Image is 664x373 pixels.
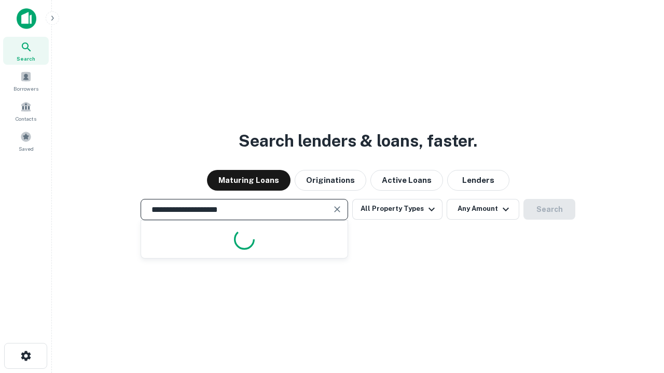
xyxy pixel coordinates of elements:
[17,8,36,29] img: capitalize-icon.png
[16,114,36,123] span: Contacts
[447,170,509,191] button: Lenders
[295,170,366,191] button: Originations
[330,202,344,217] button: Clear
[3,67,49,95] a: Borrowers
[352,199,442,220] button: All Property Types
[3,37,49,65] a: Search
[13,84,38,93] span: Borrowers
[370,170,443,191] button: Active Loans
[447,199,519,220] button: Any Amount
[612,290,664,340] iframe: Chat Widget
[3,97,49,125] a: Contacts
[207,170,290,191] button: Maturing Loans
[17,54,35,63] span: Search
[3,127,49,155] a: Saved
[19,145,34,153] span: Saved
[239,128,477,153] h3: Search lenders & loans, faster.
